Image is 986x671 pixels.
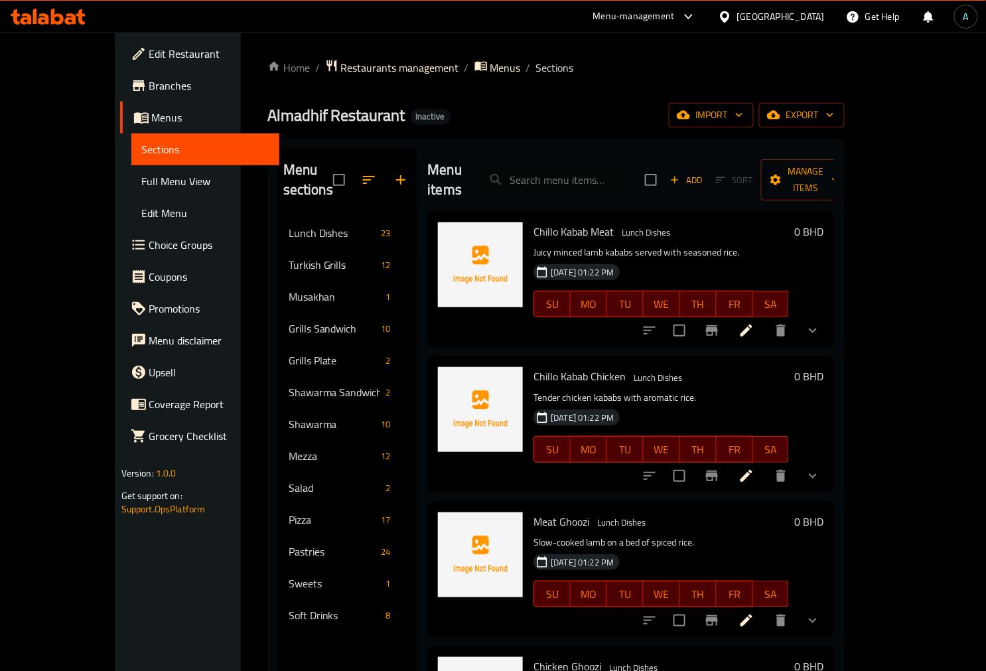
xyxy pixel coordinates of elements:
[120,38,279,70] a: Edit Restaurant
[438,512,523,597] img: Meat Ghoozi
[533,291,571,317] button: SU
[649,295,675,314] span: WE
[289,544,376,559] span: Pastries
[649,440,675,459] span: WE
[411,109,451,125] div: Inactive
[380,291,395,303] span: 1
[120,388,279,420] a: Coverage Report
[438,222,523,307] img: Chillo Kabab Meat
[717,436,753,463] button: FR
[289,352,381,368] span: Grills Plate
[289,480,381,496] div: Salad
[149,237,269,253] span: Choice Groups
[289,225,376,241] span: Lunch Dishes
[149,333,269,348] span: Menu disclaimer
[142,205,269,221] span: Edit Menu
[794,367,823,386] h6: 0 BHD
[376,225,395,241] div: items
[665,170,707,190] span: Add item
[533,390,789,406] p: Tender chicken kababs with aromatic rice.
[753,436,790,463] button: SA
[533,244,789,261] p: Juicy minced lamb kababs served with seasoned rice.
[120,70,279,102] a: Branches
[120,356,279,388] a: Upsell
[149,364,269,380] span: Upsell
[533,366,626,386] span: Chillo Kabab Chicken
[376,227,395,240] span: 23
[131,133,279,165] a: Sections
[380,289,395,305] div: items
[758,295,784,314] span: SA
[376,416,395,432] div: items
[376,321,395,336] div: items
[380,607,395,623] div: items
[696,605,728,636] button: Branch-specific-item
[289,512,376,528] span: Pizza
[634,315,666,346] button: sort-choices
[616,225,675,240] span: Lunch Dishes
[612,440,638,459] span: TU
[278,567,417,599] div: Sweets1
[380,386,395,399] span: 2
[649,585,675,604] span: WE
[380,352,395,368] div: items
[533,581,571,607] button: SU
[278,472,417,504] div: Salad2
[131,165,279,197] a: Full Menu View
[289,289,381,305] div: Musakhan
[142,173,269,189] span: Full Menu View
[739,613,754,629] a: Edit menu item
[267,60,310,76] a: Home
[571,291,607,317] button: MO
[341,60,459,76] span: Restaurants management
[644,436,680,463] button: WE
[283,160,334,200] h2: Menu sections
[576,440,602,459] span: MO
[289,607,381,623] span: Soft Drinks
[963,9,969,24] span: A
[380,575,395,591] div: items
[121,487,182,504] span: Get support on:
[149,428,269,444] span: Grocery Checklist
[120,229,279,261] a: Choice Groups
[759,103,845,127] button: export
[278,281,417,313] div: Musakhan1
[376,257,395,273] div: items
[376,448,395,464] div: items
[666,317,693,344] span: Select to update
[526,60,531,76] li: /
[805,468,821,484] svg: Show Choices
[267,59,845,76] nav: breadcrumb
[737,9,825,24] div: [GEOGRAPHIC_DATA]
[120,102,279,133] a: Menus
[380,384,395,400] div: items
[278,599,417,631] div: Soft Drinks8
[289,416,376,432] span: Shawarma
[380,480,395,496] div: items
[149,269,269,285] span: Coupons
[707,170,761,190] span: Select section first
[120,261,279,293] a: Coupons
[315,60,320,76] li: /
[722,440,748,459] span: FR
[149,78,269,94] span: Branches
[668,173,704,188] span: Add
[765,460,797,492] button: delete
[380,482,395,494] span: 2
[680,581,717,607] button: TH
[679,107,743,123] span: import
[121,465,154,482] span: Version:
[278,217,417,249] div: Lunch Dishes23
[794,222,823,241] h6: 0 BHD
[665,170,707,190] button: Add
[758,440,784,459] span: SA
[376,512,395,528] div: items
[289,384,381,400] span: Shawarma Sandwich
[539,585,565,604] span: SU
[765,315,797,346] button: delete
[385,164,417,196] button: Add section
[325,59,459,76] a: Restaurants management
[267,100,405,130] span: Almadhif Restaurant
